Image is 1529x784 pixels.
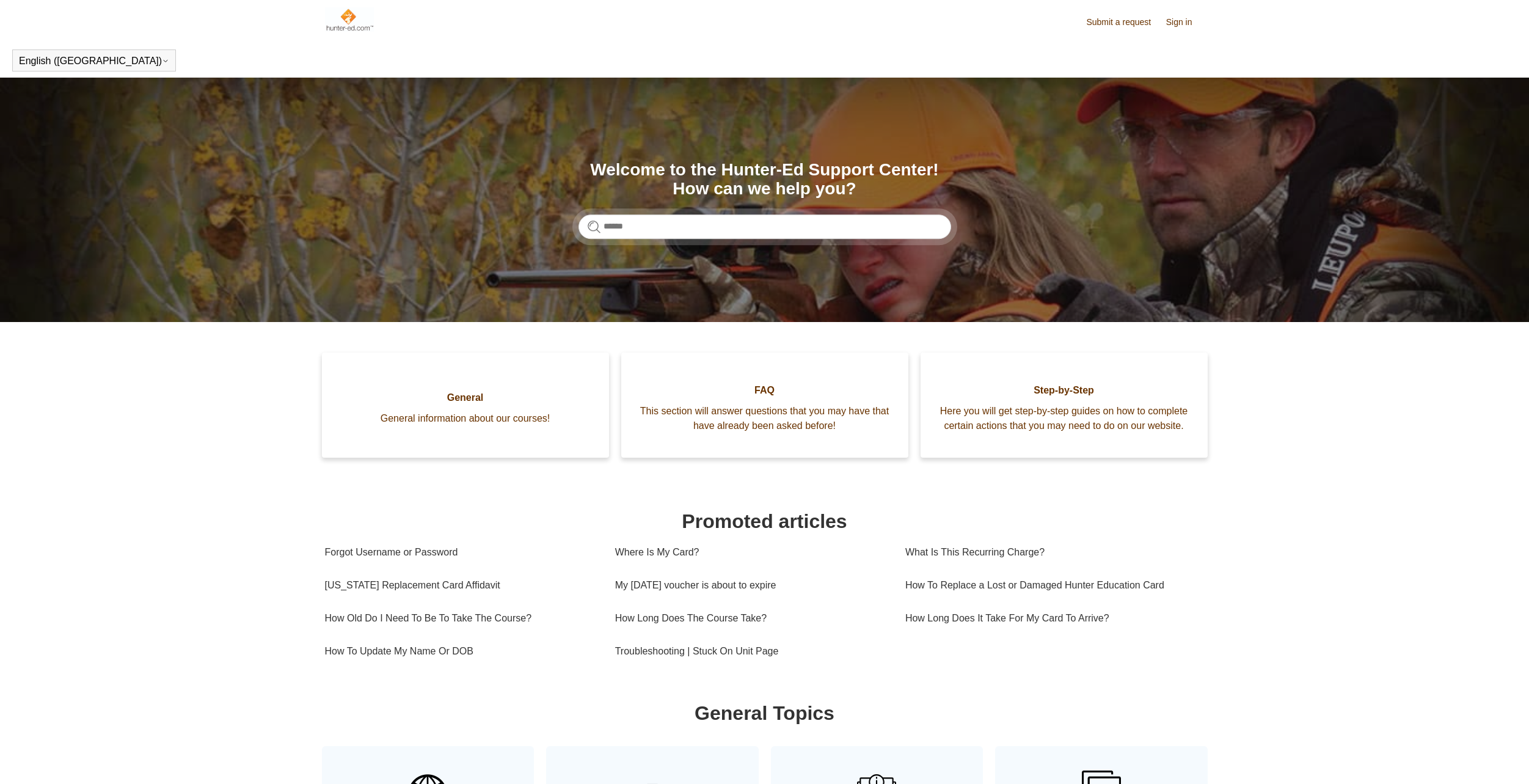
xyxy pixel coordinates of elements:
a: My [DATE] voucher is about to expire [615,569,887,602]
a: Submit a request [1086,16,1163,29]
img: Hunter-Ed Help Center home page [325,7,374,32]
span: General information about our courses! [340,411,591,426]
h1: Welcome to the Hunter-Ed Support Center! How can we help you? [578,161,951,199]
a: General General information about our courses! [322,353,609,458]
a: Where Is My Card? [615,536,887,569]
span: FAQ [640,383,890,398]
a: How To Update My Name Or DOB [325,635,597,668]
a: Step-by-Step Here you will get step-by-step guides on how to complete certain actions that you ma... [921,353,1208,458]
span: Step-by-Step [939,383,1189,398]
span: This section will answer questions that you may have that have already been asked before! [640,404,890,433]
a: FAQ This section will answer questions that you may have that have already been asked before! [621,353,908,458]
a: How Long Does It Take For My Card To Arrive? [905,602,1195,635]
span: Here you will get step-by-step guides on how to complete certain actions that you may need to do ... [939,404,1189,433]
h1: Promoted articles [325,507,1205,536]
a: How To Replace a Lost or Damaged Hunter Education Card [905,569,1195,602]
span: General [340,390,591,405]
a: What Is This Recurring Charge? [905,536,1195,569]
h1: General Topics [325,698,1205,728]
div: Chat Support [1450,743,1520,775]
a: Troubleshooting | Stuck On Unit Page [615,635,887,668]
button: English ([GEOGRAPHIC_DATA]) [19,56,169,67]
a: Forgot Username or Password [325,536,597,569]
a: How Old Do I Need To Be To Take The Course? [325,602,597,635]
a: How Long Does The Course Take? [615,602,887,635]
input: Search [578,214,951,239]
a: Sign in [1166,16,1205,29]
a: [US_STATE] Replacement Card Affidavit [325,569,597,602]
